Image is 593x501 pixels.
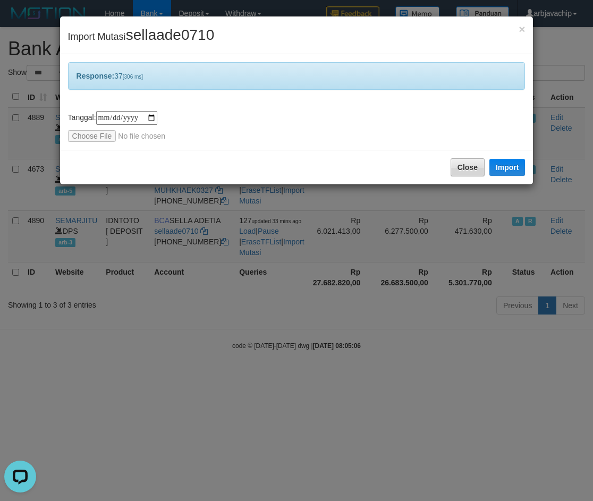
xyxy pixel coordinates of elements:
span: × [519,23,525,35]
span: [306 ms] [123,74,143,80]
b: Response: [77,72,115,80]
button: Import [489,159,526,176]
div: 37 [68,62,526,90]
button: Close [451,158,485,176]
button: Open LiveChat chat widget [4,4,36,36]
div: Tanggal: [68,111,526,142]
span: sellaade0710 [126,27,215,43]
button: Close [519,23,525,35]
span: Import Mutasi [68,31,215,42]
